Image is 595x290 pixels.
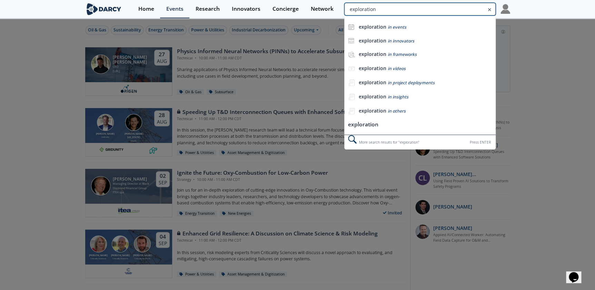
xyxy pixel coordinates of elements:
img: logo-wide.svg [85,3,123,15]
div: Press ENTER [470,139,491,146]
input: Advanced Search [344,3,495,16]
span: in innovators [387,38,414,44]
img: icon [348,38,354,44]
span: in insights [387,94,408,100]
span: in videos [387,66,405,71]
span: in events [387,24,406,30]
b: exploration [358,51,386,57]
div: Innovators [232,6,260,12]
b: exploration [358,79,386,86]
b: exploration [358,23,386,30]
div: Concierge [272,6,299,12]
span: in project deployments [387,80,434,86]
span: in others [387,108,405,114]
b: exploration [358,65,386,71]
b: exploration [358,37,386,44]
div: Research [196,6,220,12]
img: icon [348,24,354,30]
span: in frameworks [387,51,416,57]
div: Home [138,6,154,12]
b: exploration [358,107,386,114]
b: exploration [358,93,386,100]
div: More search results for " exploration " [344,135,495,149]
img: Profile [500,4,510,14]
li: exploration [344,118,495,131]
div: Events [166,6,184,12]
div: Network [311,6,334,12]
iframe: chat widget [566,262,588,283]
